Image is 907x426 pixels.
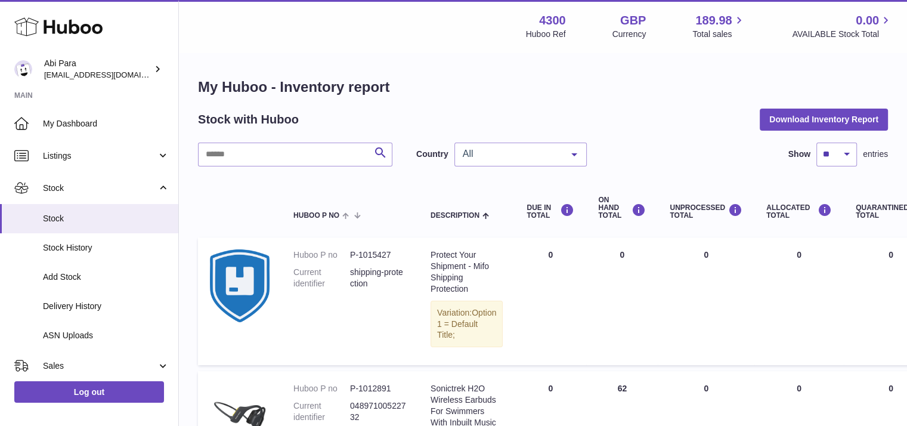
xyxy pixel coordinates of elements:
[350,400,407,423] dd: 04897100522732
[431,212,479,220] span: Description
[293,400,350,423] dt: Current identifier
[43,150,157,162] span: Listings
[198,112,299,128] h2: Stock with Huboo
[515,237,586,365] td: 0
[416,149,448,160] label: Country
[460,148,562,160] span: All
[526,29,566,40] div: Huboo Ref
[43,183,157,194] span: Stock
[692,13,745,40] a: 189.98 Total sales
[431,249,503,295] div: Protect Your Shipment - Mifo Shipping Protection
[43,271,169,283] span: Add Stock
[293,249,350,261] dt: Huboo P no
[788,149,810,160] label: Show
[210,249,270,322] img: product image
[889,250,893,260] span: 0
[792,13,893,40] a: 0.00 AVAILABLE Stock Total
[14,381,164,403] a: Log out
[350,267,407,289] dd: shipping-protection
[293,267,350,289] dt: Current identifier
[43,118,169,129] span: My Dashboard
[43,360,157,372] span: Sales
[792,29,893,40] span: AVAILABLE Stock Total
[658,237,754,365] td: 0
[527,203,574,220] div: DUE IN TOTAL
[889,384,893,393] span: 0
[293,212,339,220] span: Huboo P no
[598,196,646,220] div: ON HAND Total
[620,13,646,29] strong: GBP
[43,330,169,341] span: ASN Uploads
[350,383,407,394] dd: P-1012891
[14,60,32,78] img: Abi@mifo.co.uk
[670,203,742,220] div: UNPROCESSED Total
[43,242,169,254] span: Stock History
[754,237,844,365] td: 0
[692,29,745,40] span: Total sales
[695,13,732,29] span: 189.98
[350,249,407,261] dd: P-1015427
[760,109,888,130] button: Download Inventory Report
[43,301,169,312] span: Delivery History
[198,78,888,97] h1: My Huboo - Inventory report
[44,58,151,81] div: Abi Para
[856,13,879,29] span: 0.00
[863,149,888,160] span: entries
[766,203,832,220] div: ALLOCATED Total
[293,383,350,394] dt: Huboo P no
[43,213,169,224] span: Stock
[437,308,496,340] span: Option 1 = Default Title;
[586,237,658,365] td: 0
[612,29,646,40] div: Currency
[44,70,175,79] span: [EMAIL_ADDRESS][DOMAIN_NAME]
[539,13,566,29] strong: 4300
[431,301,503,348] div: Variation:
